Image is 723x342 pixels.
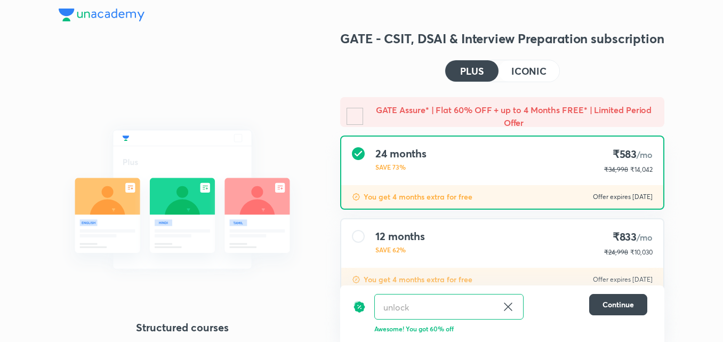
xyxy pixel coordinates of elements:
img: discount [352,193,360,201]
p: ₹24,998 [604,248,628,257]
span: /mo [637,149,653,160]
span: /mo [637,232,653,243]
button: Continue [589,294,647,315]
span: ₹14,042 [630,165,653,173]
img: discount [352,275,360,284]
h4: ₹583 [604,147,653,162]
p: Offer expires [DATE] [593,275,653,284]
button: PLUS [445,60,499,82]
h4: ₹833 [604,230,653,244]
img: - [347,108,363,125]
p: SAVE 62% [375,245,425,254]
span: Continue [602,299,634,310]
h5: GATE Assure* | Flat 60% OFF + up to 4 Months FREE* | Limited Period Offer [369,104,658,129]
img: discount [353,294,366,320]
h4: ICONIC [511,66,547,76]
p: Offer expires [DATE] [593,193,653,201]
p: ₹34,998 [604,165,628,174]
p: You get 4 months extra for free [364,274,472,285]
h4: 12 months [375,230,425,243]
p: You get 4 months extra for free [364,192,472,202]
input: Have a referral code? [375,295,497,320]
span: ₹10,030 [630,248,653,256]
p: Awesome! You got 60% off [374,324,647,333]
h4: Structured courses [59,320,306,336]
h4: PLUS [460,66,484,76]
h4: 24 months [375,147,427,160]
h3: GATE - CSIT, DSAI & Interview Preparation subscription [340,30,664,47]
p: SAVE 73% [375,162,427,172]
img: daily_live_classes_be8fa5af21.svg [59,107,306,292]
button: ICONIC [499,60,559,82]
img: Company Logo [59,9,144,21]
